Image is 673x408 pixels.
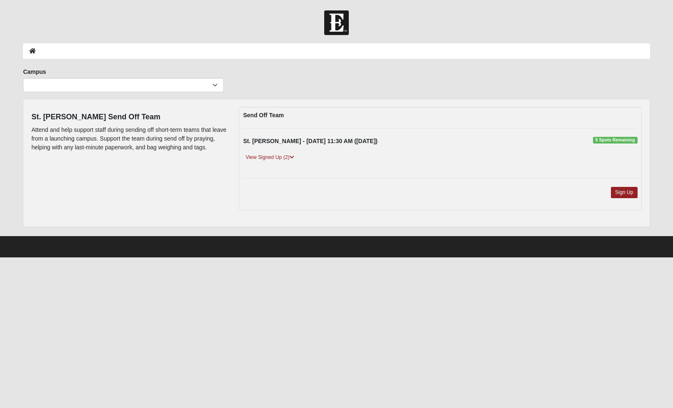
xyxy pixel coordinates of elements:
a: Sign Up [611,187,638,198]
h4: St. [PERSON_NAME] Send Off Team [31,113,226,122]
img: Church of Eleven22 Logo [324,10,349,35]
strong: Send Off Team [243,112,284,118]
strong: St. [PERSON_NAME] - [DATE] 11:30 AM ([DATE]) [243,138,378,144]
label: Campus [23,68,46,76]
a: View Signed Up (2) [243,153,296,162]
p: Attend and help support staff during sending off short-term teams that leave from a launching cam... [31,126,226,152]
span: 5 Spots Remaining [593,137,638,144]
